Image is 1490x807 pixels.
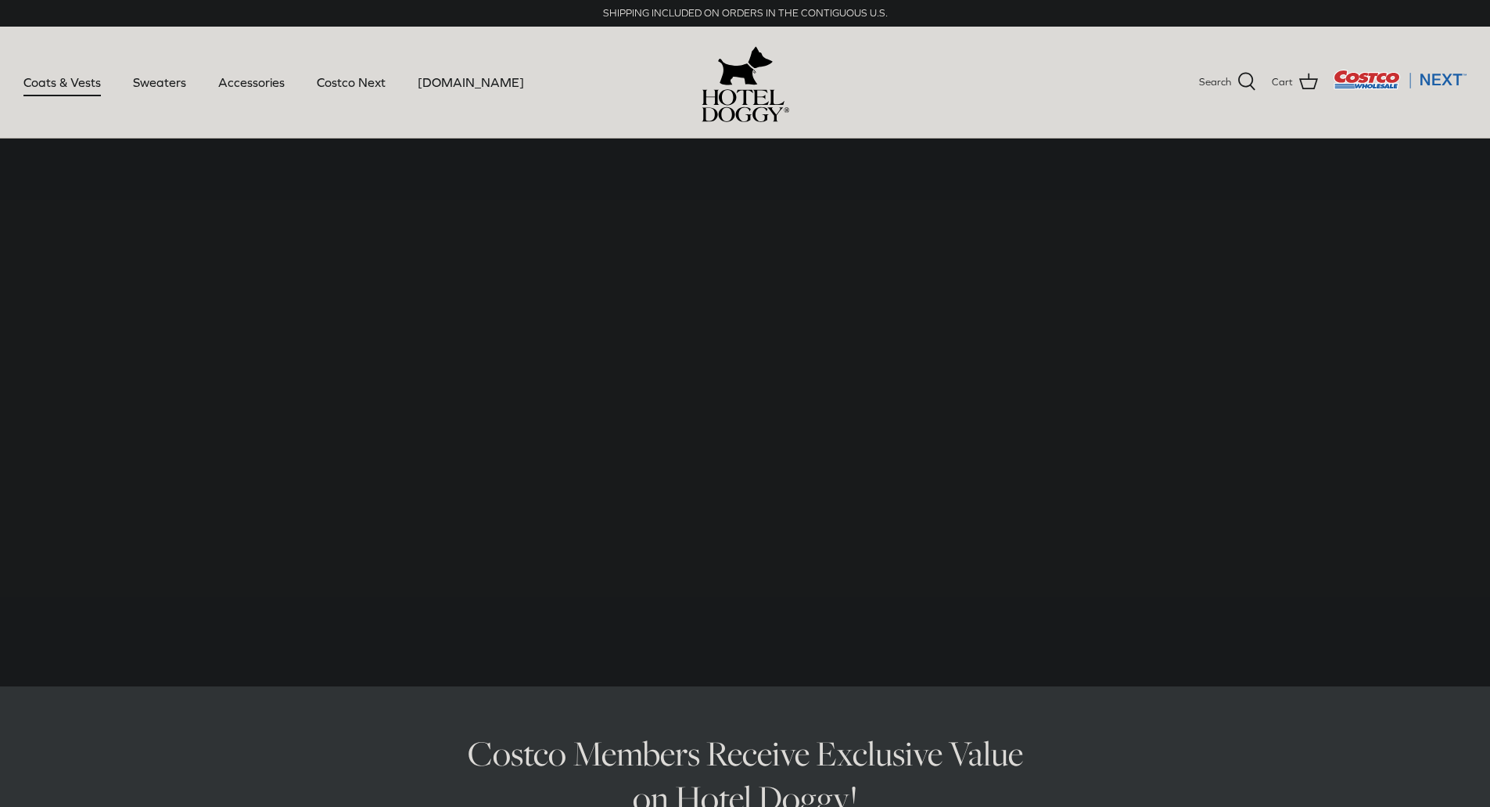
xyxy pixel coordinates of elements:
[9,56,115,109] a: Coats & Vests
[404,56,538,109] a: [DOMAIN_NAME]
[702,89,789,122] img: hoteldoggycom
[718,42,773,89] img: hoteldoggy.com
[303,56,400,109] a: Costco Next
[1272,74,1293,91] span: Cart
[1199,74,1231,91] span: Search
[1272,72,1318,92] a: Cart
[1199,72,1256,92] a: Search
[204,56,299,109] a: Accessories
[702,42,789,122] a: hoteldoggy.com hoteldoggycom
[119,56,200,109] a: Sweaters
[1334,70,1467,89] img: Costco Next
[1334,80,1467,92] a: Visit Costco Next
